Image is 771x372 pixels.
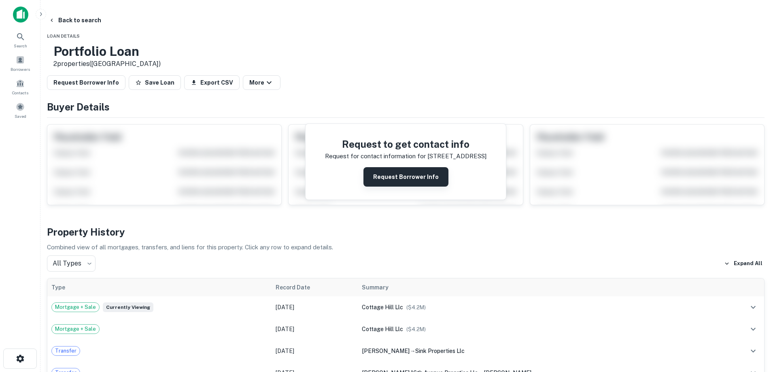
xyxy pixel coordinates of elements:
span: Search [14,43,27,49]
button: expand row [746,344,760,358]
span: cottage hill llc [362,304,403,310]
span: ($ 4.2M ) [406,304,426,310]
p: Request for contact information for [325,151,426,161]
span: Transfer [52,347,80,355]
a: Borrowers [2,52,38,74]
th: Type [47,278,272,296]
div: → [362,346,716,355]
p: [STREET_ADDRESS] [427,151,486,161]
span: Mortgage + Sale [52,303,99,311]
td: [DATE] [272,318,358,340]
iframe: Chat Widget [731,307,771,346]
span: Currently viewing [103,302,153,312]
a: Search [2,29,38,51]
span: Loan Details [47,34,80,38]
span: cottage hill llc [362,326,403,332]
td: [DATE] [272,296,358,318]
span: Mortgage + Sale [52,325,99,333]
button: Back to search [45,13,104,28]
h3: Portfolio Loan [53,44,161,59]
span: Borrowers [11,66,30,72]
a: Saved [2,99,38,121]
a: Contacts [2,76,38,98]
span: Contacts [12,89,28,96]
span: sink properties llc [415,348,465,354]
button: expand row [746,300,760,314]
span: Saved [15,113,26,119]
button: Expand All [722,257,765,270]
button: Export CSV [184,75,240,90]
th: Summary [358,278,720,296]
div: All Types [47,255,96,272]
td: [DATE] [272,340,358,362]
span: ($ 4.2M ) [406,326,426,332]
span: [PERSON_NAME] [362,348,410,354]
h4: Property History [47,225,765,239]
p: Combined view of all mortgages, transfers, and liens for this property. Click any row to expand d... [47,242,765,252]
button: More [243,75,280,90]
img: capitalize-icon.png [13,6,28,23]
button: Request Borrower Info [363,167,448,187]
button: Save Loan [129,75,181,90]
button: Request Borrower Info [47,75,125,90]
th: Record Date [272,278,358,296]
h4: Buyer Details [47,100,765,114]
p: 2 properties ([GEOGRAPHIC_DATA]) [53,59,161,69]
h4: Request to get contact info [325,137,486,151]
